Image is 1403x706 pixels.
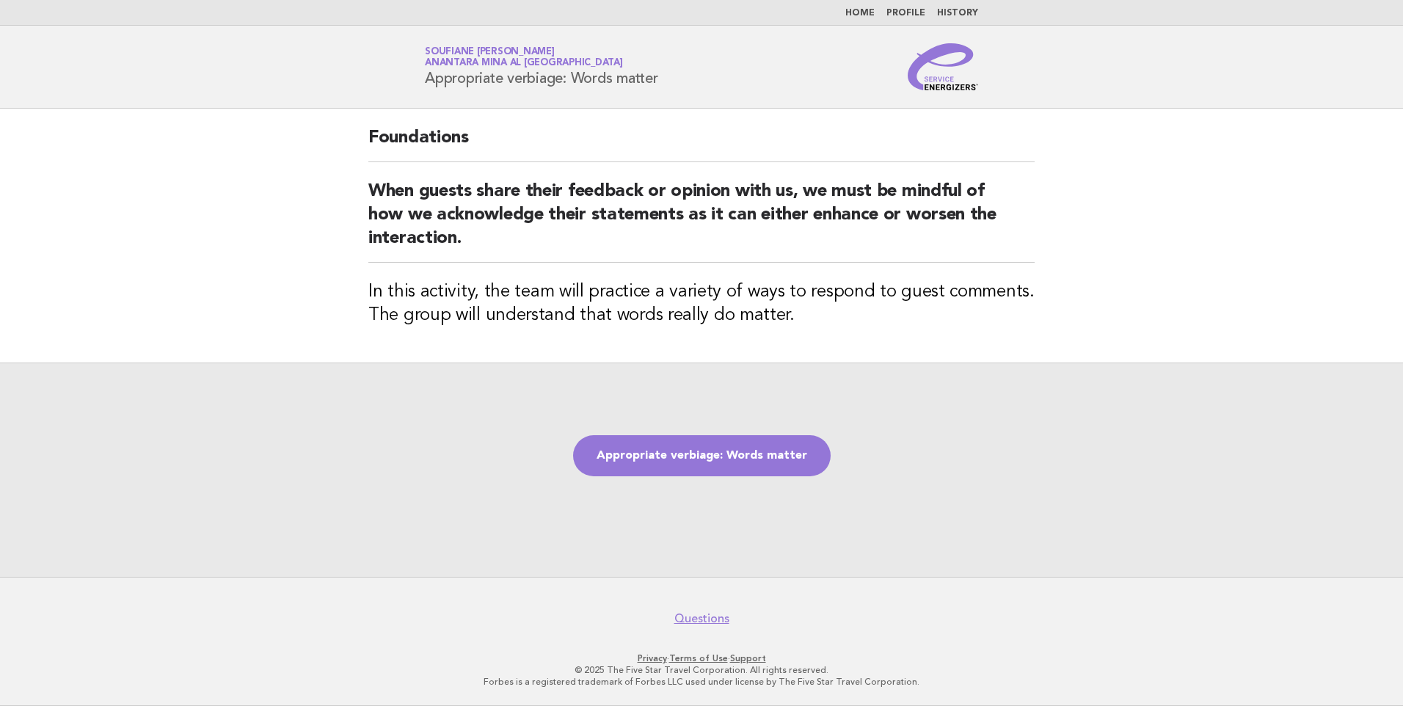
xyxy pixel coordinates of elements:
[669,653,728,663] a: Terms of Use
[937,9,978,18] a: History
[252,664,1151,676] p: © 2025 The Five Star Travel Corporation. All rights reserved.
[638,653,667,663] a: Privacy
[252,676,1151,688] p: Forbes is a registered trademark of Forbes LLC used under license by The Five Star Travel Corpora...
[674,611,729,626] a: Questions
[908,43,978,90] img: Service Energizers
[368,280,1035,327] h3: In this activity, the team will practice a variety of ways to respond to guest comments. The grou...
[368,126,1035,162] h2: Foundations
[730,653,766,663] a: Support
[425,59,623,68] span: Anantara Mina al [GEOGRAPHIC_DATA]
[573,435,831,476] a: Appropriate verbiage: Words matter
[845,9,875,18] a: Home
[425,48,658,86] h1: Appropriate verbiage: Words matter
[886,9,925,18] a: Profile
[425,47,623,68] a: Soufiane [PERSON_NAME]Anantara Mina al [GEOGRAPHIC_DATA]
[368,180,1035,263] h2: When guests share their feedback or opinion with us, we must be mindful of how we acknowledge the...
[252,652,1151,664] p: · ·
